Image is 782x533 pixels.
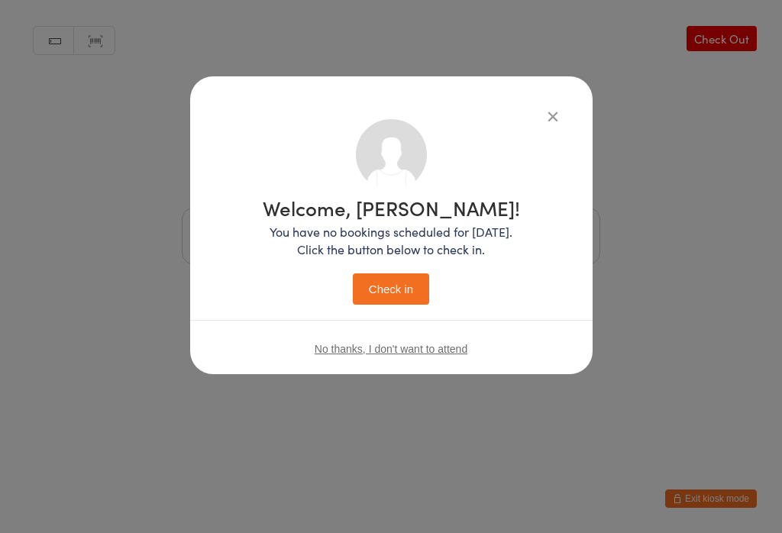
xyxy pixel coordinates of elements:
p: You have no bookings scheduled for [DATE]. Click the button below to check in. [263,223,520,258]
h1: Welcome, [PERSON_NAME]! [263,198,520,218]
button: No thanks, I don't want to attend [315,343,467,355]
button: Check in [353,273,429,305]
img: no_photo.png [356,119,427,190]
